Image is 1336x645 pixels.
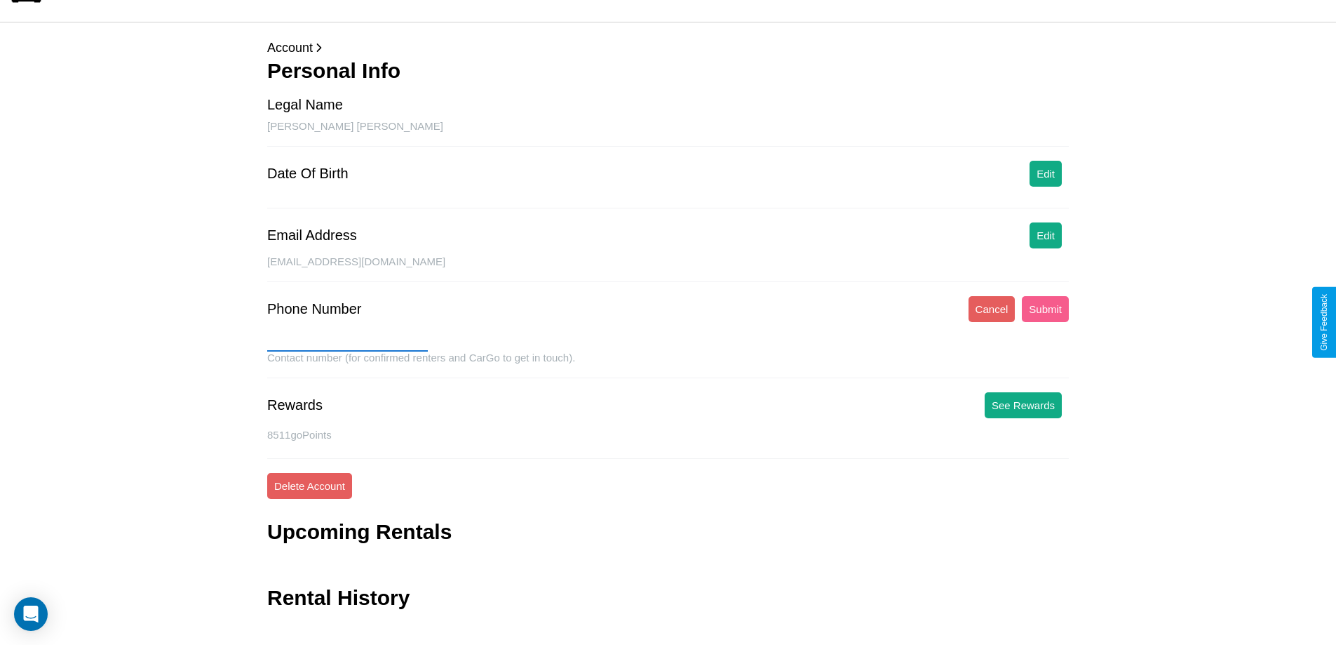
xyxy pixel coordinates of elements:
div: Rewards [267,397,323,413]
div: Contact number (for confirmed renters and CarGo to get in touch). [267,352,1069,378]
button: Cancel [969,296,1016,322]
button: Edit [1030,222,1062,248]
button: Delete Account [267,473,352,499]
div: Date Of Birth [267,166,349,182]
div: Legal Name [267,97,343,113]
div: Phone Number [267,301,362,317]
h3: Personal Info [267,59,1069,83]
p: Account [267,36,1069,59]
div: Give Feedback [1319,294,1329,351]
button: See Rewards [985,392,1062,418]
div: Open Intercom Messenger [14,597,48,631]
p: 8511 goPoints [267,425,1069,444]
button: Edit [1030,161,1062,187]
div: [EMAIL_ADDRESS][DOMAIN_NAME] [267,255,1069,282]
div: [PERSON_NAME] [PERSON_NAME] [267,120,1069,147]
div: Email Address [267,227,357,244]
button: Submit [1022,296,1069,322]
h3: Upcoming Rentals [267,520,452,544]
h3: Rental History [267,586,410,610]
